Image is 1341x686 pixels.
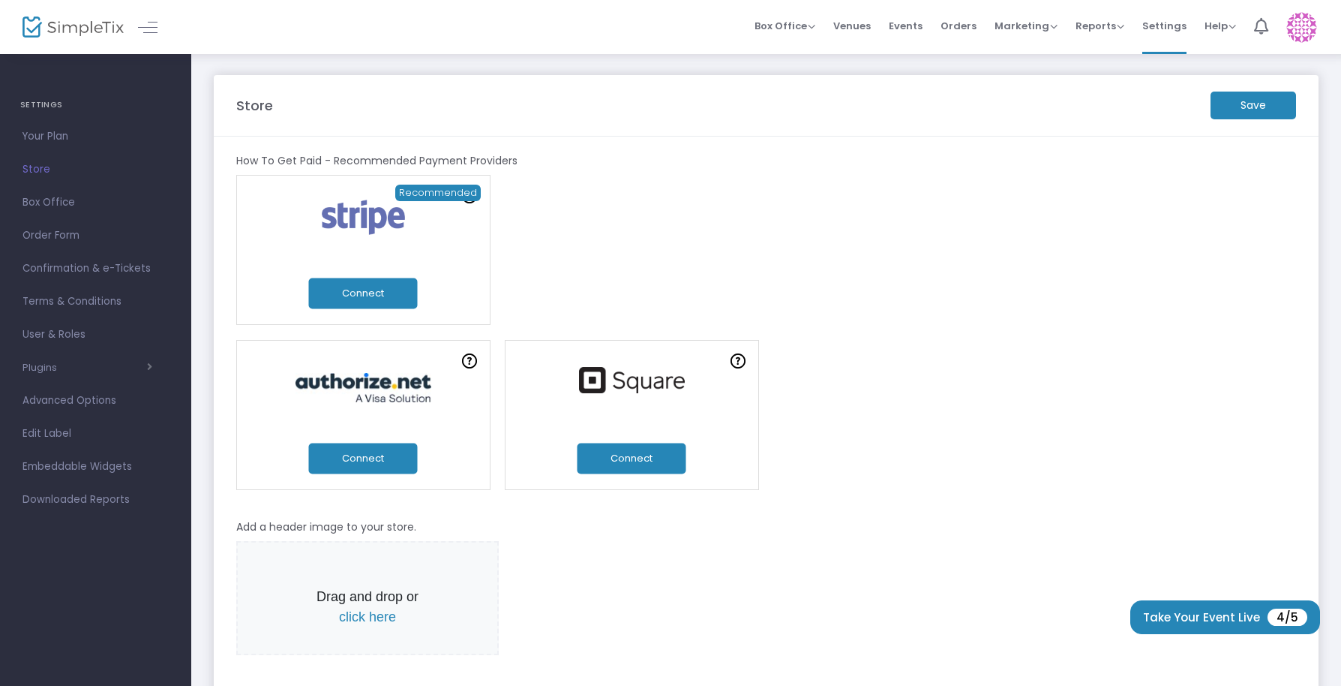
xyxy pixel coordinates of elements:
[22,457,169,477] span: Embeddable Widgets
[22,160,169,179] span: Store
[22,226,169,245] span: Order Form
[577,443,686,474] button: Connect
[1267,609,1307,626] span: 4/5
[236,153,517,169] m-panel-subtitle: How To Get Paid - Recommended Payment Providers
[22,391,169,411] span: Advanced Options
[236,519,416,535] m-panel-subtitle: Add a header image to your store.
[22,325,169,345] span: User & Roles
[571,367,691,393] img: square.png
[889,7,922,45] span: Events
[1210,92,1296,119] m-button: Save
[395,185,481,201] span: Recommended
[22,362,152,374] button: Plugins
[1075,19,1124,33] span: Reports
[22,424,169,444] span: Edit Label
[22,259,169,278] span: Confirmation & e-Tickets
[236,95,273,116] m-panel-title: Store
[1204,19,1236,33] span: Help
[309,278,418,309] button: Connect
[288,373,438,402] img: authorize.jpg
[305,587,430,627] p: Drag and drop or
[730,354,745,369] img: question-mark
[462,354,477,369] img: question-mark
[22,292,169,311] span: Terms & Conditions
[994,19,1057,33] span: Marketing
[339,609,396,624] span: click here
[20,90,171,120] h4: SETTINGS
[1130,600,1320,634] button: Take Your Event Live4/5
[833,7,871,45] span: Venues
[309,443,418,474] button: Connect
[22,490,169,510] span: Downloaded Reports
[313,197,414,238] img: stripe.png
[754,19,815,33] span: Box Office
[940,7,976,45] span: Orders
[22,193,169,212] span: Box Office
[22,127,169,146] span: Your Plan
[1142,7,1186,45] span: Settings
